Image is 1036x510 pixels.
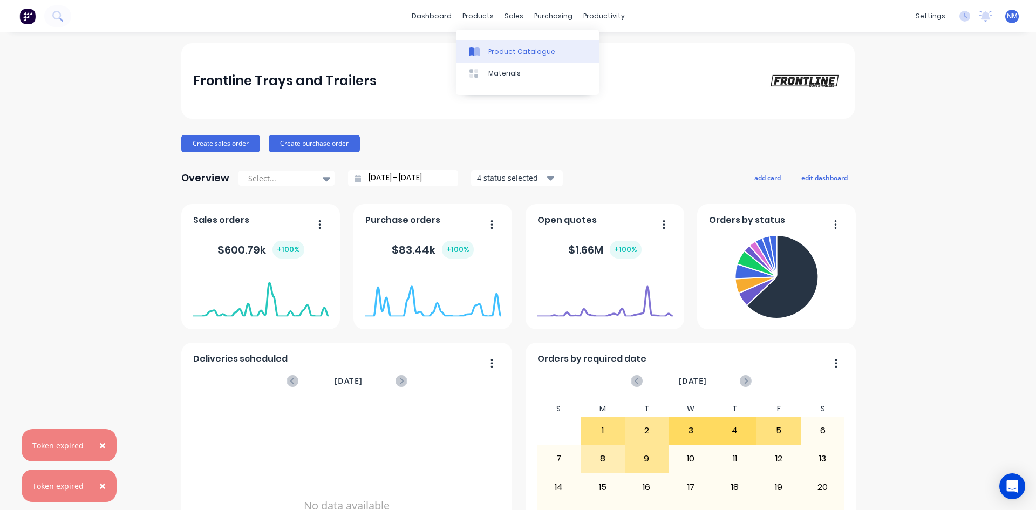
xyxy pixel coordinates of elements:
[537,474,581,501] div: 14
[477,172,545,183] div: 4 status selected
[578,8,630,24] div: productivity
[365,214,440,227] span: Purchase orders
[193,214,249,227] span: Sales orders
[19,8,36,24] img: Factory
[713,401,757,417] div: T
[456,63,599,84] a: Materials
[442,241,474,259] div: + 100 %
[537,214,597,227] span: Open quotes
[747,171,788,185] button: add card
[669,417,712,444] div: 3
[88,473,117,499] button: Close
[335,375,363,387] span: [DATE]
[679,375,707,387] span: [DATE]
[529,8,578,24] div: purchasing
[499,8,529,24] div: sales
[767,72,843,89] img: Frontline Trays and Trailers
[669,474,712,501] div: 17
[625,417,669,444] div: 2
[581,474,624,501] div: 15
[269,135,360,152] button: Create purchase order
[713,474,756,501] div: 18
[217,241,304,259] div: $ 600.79k
[757,417,800,444] div: 5
[625,445,669,472] div: 9
[392,241,474,259] div: $ 83.44k
[181,135,260,152] button: Create sales order
[581,401,625,417] div: M
[1007,11,1018,21] span: NM
[581,445,624,472] div: 8
[181,167,229,189] div: Overview
[88,432,117,458] button: Close
[756,401,801,417] div: F
[801,474,844,501] div: 20
[794,171,855,185] button: edit dashboard
[999,473,1025,499] div: Open Intercom Messenger
[669,445,712,472] div: 10
[456,40,599,62] a: Product Catalogue
[32,440,84,451] div: Token expired
[610,241,642,259] div: + 100 %
[99,478,106,493] span: ×
[757,445,800,472] div: 12
[757,474,800,501] div: 19
[272,241,304,259] div: + 100 %
[471,170,563,186] button: 4 status selected
[568,241,642,259] div: $ 1.66M
[801,417,844,444] div: 6
[713,417,756,444] div: 4
[537,445,581,472] div: 7
[537,401,581,417] div: S
[32,480,84,492] div: Token expired
[910,8,951,24] div: settings
[801,445,844,472] div: 13
[457,8,499,24] div: products
[488,47,555,57] div: Product Catalogue
[193,70,377,92] div: Frontline Trays and Trailers
[406,8,457,24] a: dashboard
[581,417,624,444] div: 1
[713,445,756,472] div: 11
[801,401,845,417] div: S
[709,214,785,227] span: Orders by status
[669,401,713,417] div: W
[625,474,669,501] div: 16
[193,352,288,365] span: Deliveries scheduled
[99,438,106,453] span: ×
[488,69,521,78] div: Materials
[625,401,669,417] div: T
